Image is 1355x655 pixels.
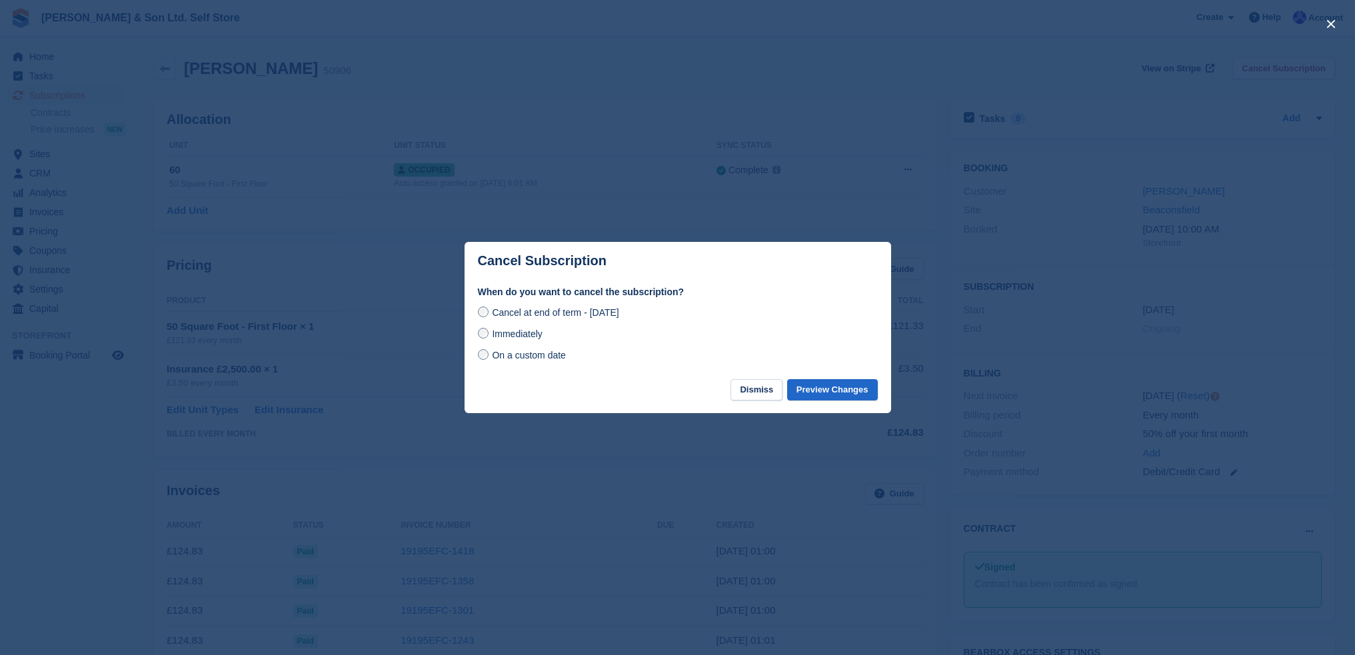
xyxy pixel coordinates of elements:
input: On a custom date [478,349,489,360]
span: Immediately [492,328,542,339]
button: Dismiss [730,379,782,401]
span: On a custom date [492,350,566,360]
input: Cancel at end of term - [DATE] [478,307,489,317]
button: Preview Changes [787,379,878,401]
button: close [1320,13,1342,35]
p: Cancel Subscription [478,253,607,269]
span: Cancel at end of term - [DATE] [492,307,619,318]
input: Immediately [478,328,489,338]
label: When do you want to cancel the subscription? [478,285,878,299]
